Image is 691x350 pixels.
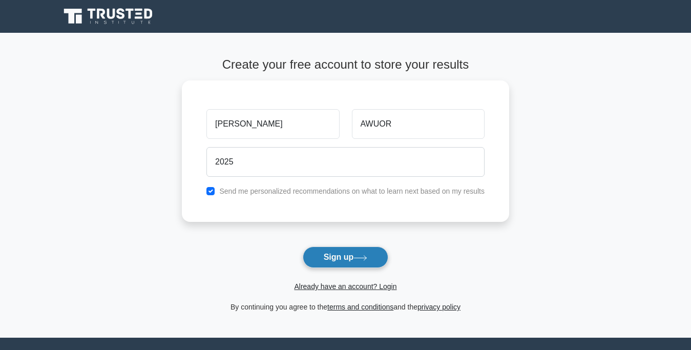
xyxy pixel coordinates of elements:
[206,109,339,139] input: First name
[303,246,389,268] button: Sign up
[219,187,485,195] label: Send me personalized recommendations on what to learn next based on my results
[206,147,485,177] input: Email
[327,303,393,311] a: terms and conditions
[352,109,485,139] input: Last name
[294,282,396,291] a: Already have an account? Login
[417,303,460,311] a: privacy policy
[176,301,515,313] div: By continuing you agree to the and the
[182,57,509,72] h4: Create your free account to store your results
